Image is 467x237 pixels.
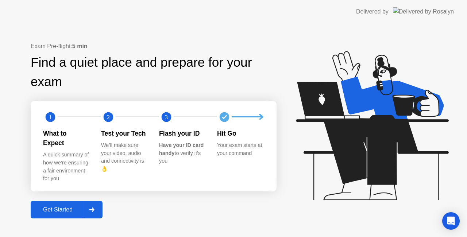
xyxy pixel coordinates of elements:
div: Test your Tech [101,129,147,138]
div: Delivered by [356,7,389,16]
div: Exam Pre-flight: [31,42,277,51]
div: Hit Go [217,129,263,138]
text: 3 [165,113,168,120]
button: Get Started [31,201,103,218]
b: Have your ID card handy [159,142,204,156]
img: Delivered by Rosalyn [393,7,454,16]
div: We’ll make sure your video, audio and connectivity is 👌 [101,141,147,173]
text: 1 [49,113,52,120]
div: Find a quiet place and prepare for your exam [31,53,277,92]
div: What to Expect [43,129,89,148]
div: Your exam starts at your command [217,141,263,157]
b: 5 min [72,43,88,49]
div: Get Started [33,206,83,213]
div: to verify it’s you [159,141,205,165]
div: Open Intercom Messenger [442,212,460,230]
div: Flash your ID [159,129,205,138]
div: A quick summary of how we’re ensuring a fair environment for you [43,151,89,182]
text: 2 [107,113,110,120]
